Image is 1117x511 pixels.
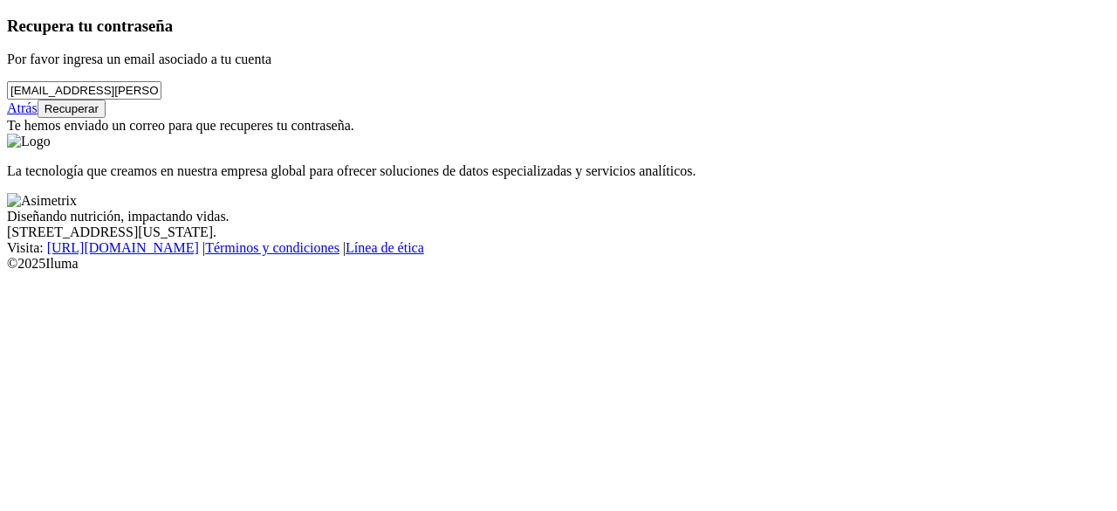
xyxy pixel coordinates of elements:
[7,134,51,149] img: Logo
[7,52,1110,67] p: Por favor ingresa un email asociado a tu cuenta
[7,224,1110,240] div: [STREET_ADDRESS][US_STATE].
[38,100,106,118] button: Recuperar
[7,209,1110,224] div: Diseñando nutrición, impactando vidas.
[7,163,1110,179] p: La tecnología que creamos en nuestra empresa global para ofrecer soluciones de datos especializad...
[7,256,1110,272] div: © 2025 Iluma
[7,118,1110,134] div: Te hemos enviado un correo para que recuperes tu contraseña.
[7,17,1110,36] h3: Recupera tu contraseña
[7,240,1110,256] div: Visita : | |
[7,193,77,209] img: Asimetrix
[205,240,339,255] a: Términos y condiciones
[7,100,38,115] a: Atrás
[346,240,424,255] a: Línea de ética
[47,240,199,255] a: [URL][DOMAIN_NAME]
[7,81,161,100] input: Tu correo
